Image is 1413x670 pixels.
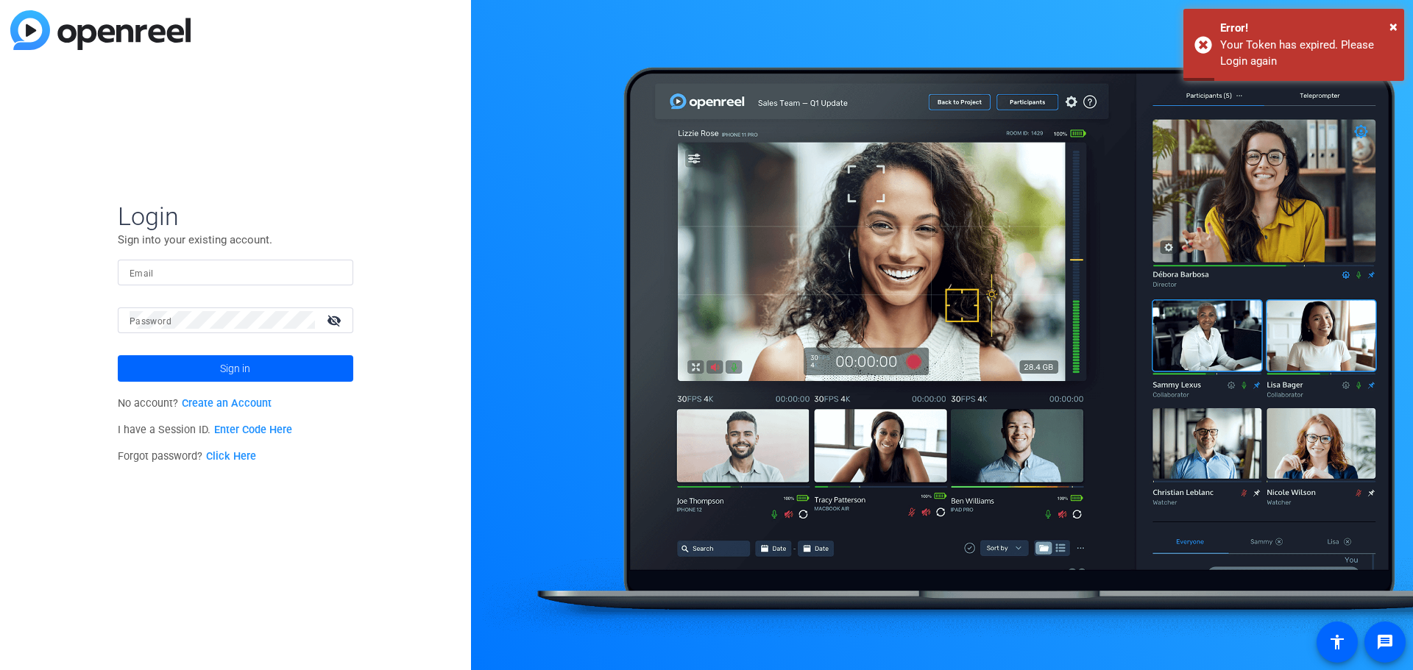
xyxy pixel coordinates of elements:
a: Enter Code Here [214,424,292,436]
mat-icon: message [1376,633,1394,651]
mat-label: Password [130,316,171,327]
span: Forgot password? [118,450,256,463]
span: Login [118,201,353,232]
span: I have a Session ID. [118,424,292,436]
div: Error! [1220,20,1393,37]
div: Your Token has expired. Please Login again [1220,37,1393,70]
mat-icon: accessibility [1328,633,1346,651]
img: blue-gradient.svg [10,10,191,50]
a: Click Here [206,450,256,463]
button: Sign in [118,355,353,382]
button: Close [1389,15,1398,38]
p: Sign into your existing account. [118,232,353,248]
input: Enter Email Address [130,263,341,281]
span: No account? [118,397,272,410]
a: Create an Account [182,397,272,410]
mat-label: Email [130,268,154,279]
mat-icon: visibility_off [318,310,353,331]
span: Sign in [220,350,250,387]
span: × [1389,18,1398,35]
